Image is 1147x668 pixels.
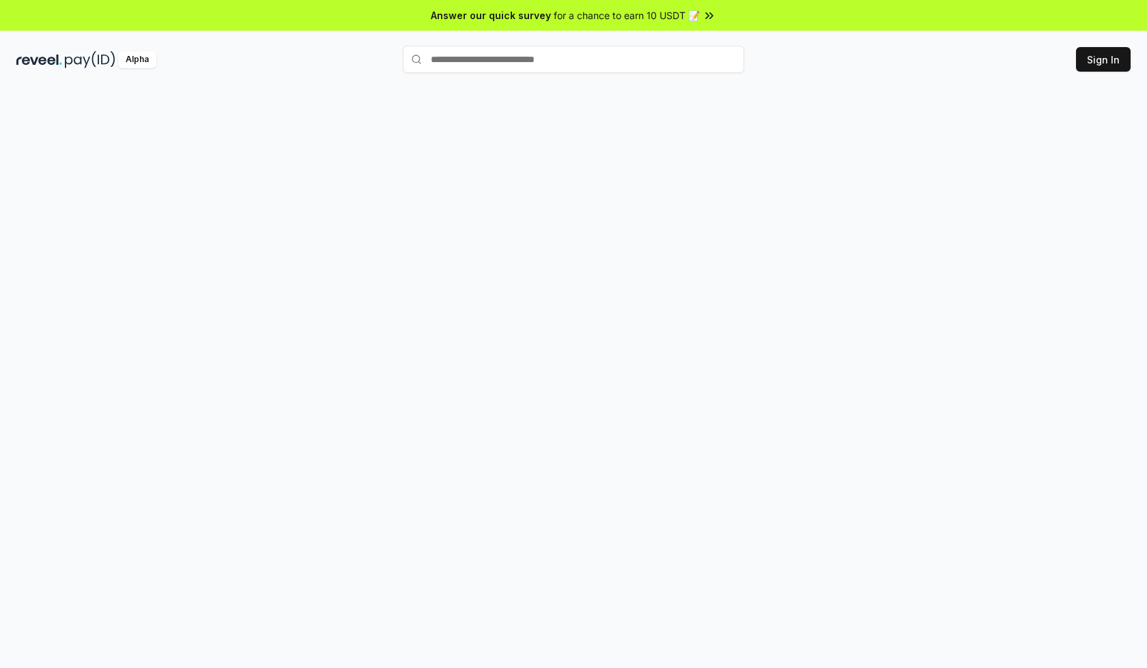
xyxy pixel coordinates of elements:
[65,51,115,68] img: pay_id
[16,51,62,68] img: reveel_dark
[118,51,156,68] div: Alpha
[1076,47,1131,72] button: Sign In
[431,8,551,23] span: Answer our quick survey
[554,8,700,23] span: for a chance to earn 10 USDT 📝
